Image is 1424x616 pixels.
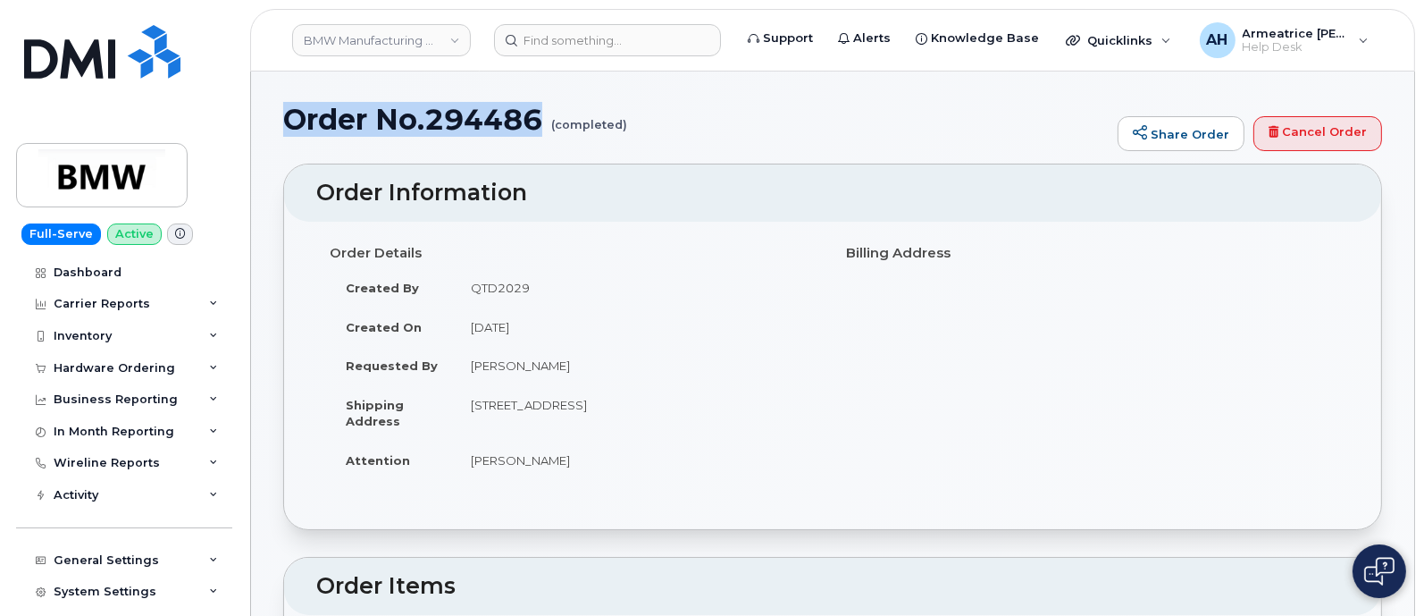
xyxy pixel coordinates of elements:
td: QTD2029 [455,268,819,308]
h2: Order Information [316,181,1349,206]
h1: Order No.294486 [283,104,1109,135]
h2: Order Items [316,574,1349,599]
small: (completed) [551,104,627,131]
a: Share Order [1118,116,1244,152]
strong: Shipping Address [346,398,404,429]
h4: Order Details [330,246,819,261]
td: [PERSON_NAME] [455,441,819,480]
strong: Attention [346,453,410,468]
strong: Created On [346,320,422,334]
td: [PERSON_NAME] [455,346,819,385]
a: Cancel Order [1253,116,1382,152]
h4: Billing Address [846,246,1336,261]
td: [DATE] [455,308,819,347]
strong: Requested By [346,359,438,373]
strong: Created By [346,281,419,295]
img: Open chat [1364,557,1395,586]
td: [STREET_ADDRESS] [455,385,819,441]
